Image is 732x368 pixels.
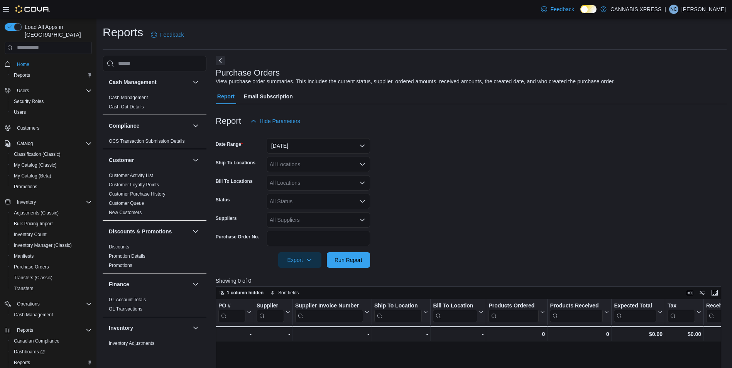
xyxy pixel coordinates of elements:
[14,60,32,69] a: Home
[14,221,53,227] span: Bulk Pricing Import
[109,228,172,235] h3: Discounts & Promotions
[14,162,57,168] span: My Catalog (Classic)
[216,160,255,166] label: Ship To Locations
[14,349,45,355] span: Dashboards
[710,288,719,297] button: Enter fullscreen
[109,122,139,130] h3: Compliance
[489,302,539,309] div: Products Ordered
[191,78,200,87] button: Cash Management
[11,182,92,191] span: Promotions
[109,182,159,188] span: Customer Loyalty Points
[8,251,95,262] button: Manifests
[11,336,92,346] span: Canadian Compliance
[14,59,92,69] span: Home
[14,72,30,78] span: Reports
[14,86,32,95] button: Users
[11,310,56,319] a: Cash Management
[17,140,33,147] span: Catalog
[109,306,142,312] span: GL Transactions
[11,108,29,117] a: Users
[8,208,95,218] button: Adjustments (Classic)
[11,160,92,170] span: My Catalog (Classic)
[109,172,153,179] span: Customer Activity List
[216,215,237,221] label: Suppliers
[8,70,95,81] button: Reports
[11,241,92,250] span: Inventory Manager (Classic)
[103,171,206,220] div: Customer
[670,5,677,14] span: NC
[11,230,92,239] span: Inventory Count
[433,302,477,322] div: Bill To Location
[216,68,280,78] h3: Purchase Orders
[109,104,144,110] span: Cash Out Details
[191,280,200,289] button: Finance
[11,358,92,367] span: Reports
[295,302,369,322] button: Supplier Invoice Number
[580,5,597,13] input: Dark Mode
[244,89,293,104] span: Email Subscription
[359,217,365,223] button: Open list of options
[217,89,235,104] span: Report
[11,219,56,228] a: Bulk Pricing Import
[109,122,189,130] button: Compliance
[374,302,422,309] div: Ship To Location
[14,184,37,190] span: Promotions
[11,97,92,106] span: Security Roles
[109,95,148,100] a: Cash Management
[11,230,50,239] a: Inventory Count
[489,302,545,322] button: Products Ordered
[538,2,577,17] a: Feedback
[14,98,44,105] span: Security Roles
[109,253,145,259] span: Promotion Details
[8,229,95,240] button: Inventory Count
[247,113,303,129] button: Hide Parameters
[668,329,701,339] div: $0.00
[668,302,701,322] button: Tax
[257,302,290,322] button: Supplier
[14,198,39,207] button: Inventory
[191,323,200,333] button: Inventory
[14,242,72,248] span: Inventory Manager (Classic)
[374,302,422,322] div: Ship To Location
[109,280,129,288] h3: Finance
[216,116,241,126] h3: Report
[550,302,609,322] button: Products Received
[109,324,133,332] h3: Inventory
[295,302,363,322] div: Supplier Invoice Number
[109,297,146,302] a: GL Account Totals
[216,197,230,203] label: Status
[2,122,95,133] button: Customers
[669,5,678,14] div: Nathan Chan
[216,277,727,285] p: Showing 0 of 0
[109,324,189,332] button: Inventory
[11,358,33,367] a: Reports
[14,173,51,179] span: My Catalog (Beta)
[14,326,92,335] span: Reports
[103,242,206,273] div: Discounts & Promotions
[11,97,47,106] a: Security Roles
[2,197,95,208] button: Inventory
[109,209,142,216] span: New Customers
[14,151,61,157] span: Classification (Classic)
[14,338,59,344] span: Canadian Compliance
[8,170,95,181] button: My Catalog (Beta)
[610,5,661,14] p: CANNABIS XPRESS
[685,288,695,297] button: Keyboard shortcuts
[109,138,185,144] span: OCS Transaction Submission Details
[11,208,92,218] span: Adjustments (Classic)
[14,139,36,148] button: Catalog
[11,252,92,261] span: Manifests
[267,138,370,154] button: [DATE]
[8,149,95,160] button: Classification (Classic)
[2,59,95,70] button: Home
[374,302,428,322] button: Ship To Location
[109,200,144,206] span: Customer Queue
[14,299,92,309] span: Operations
[14,123,42,133] a: Customers
[109,263,132,268] a: Promotions
[160,31,184,39] span: Feedback
[11,71,92,80] span: Reports
[216,234,259,240] label: Purchase Order No.
[8,283,95,294] button: Transfers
